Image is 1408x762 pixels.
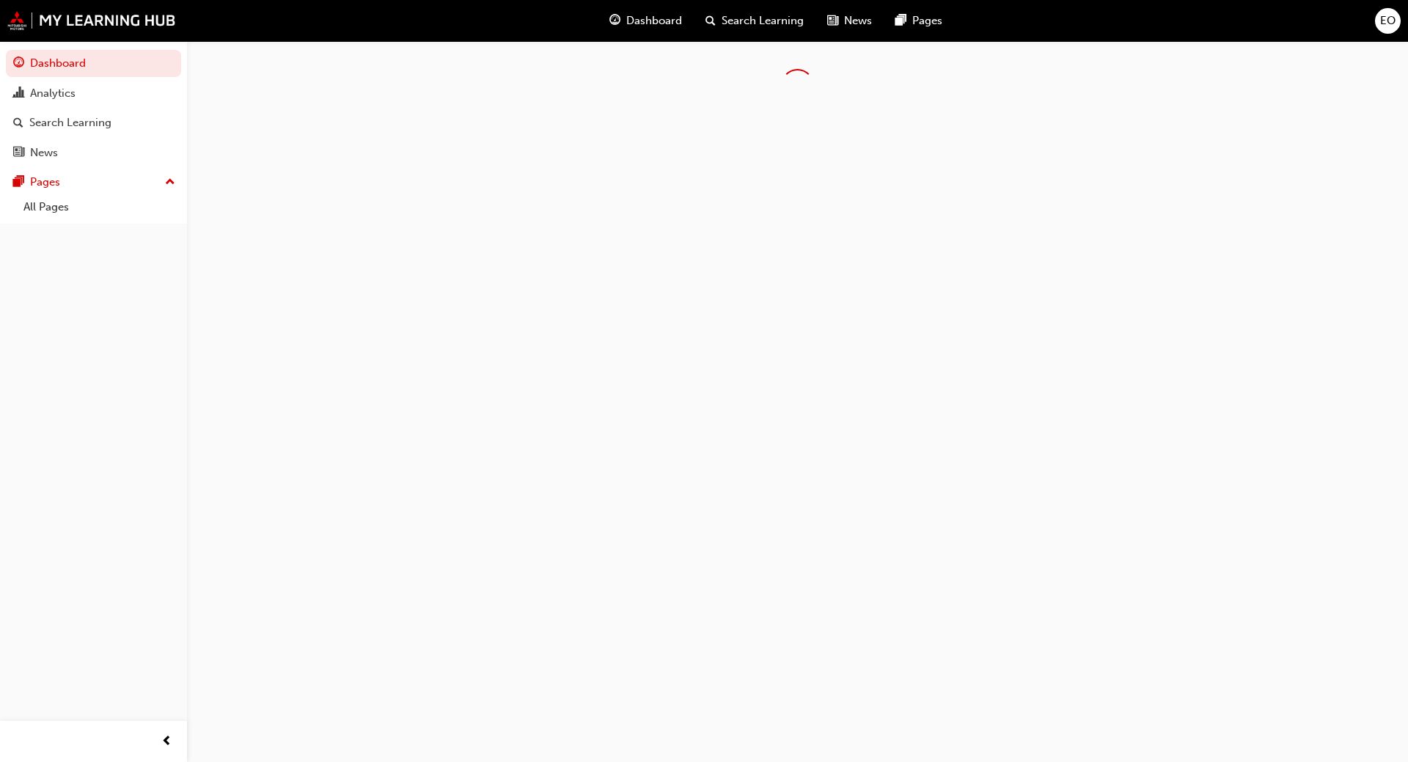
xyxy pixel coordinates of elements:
a: Search Learning [6,109,181,136]
a: Analytics [6,80,181,107]
div: Analytics [30,85,76,102]
button: EO [1375,8,1401,34]
div: News [30,144,58,161]
span: guage-icon [13,57,24,70]
span: search-icon [705,12,716,30]
a: Dashboard [6,50,181,77]
span: pages-icon [13,176,24,189]
span: up-icon [165,173,175,192]
span: news-icon [827,12,838,30]
span: Pages [912,12,942,29]
span: News [844,12,872,29]
span: Search Learning [722,12,804,29]
span: search-icon [13,117,23,130]
span: prev-icon [161,733,172,751]
span: pages-icon [895,12,906,30]
span: chart-icon [13,87,24,100]
div: Search Learning [29,114,111,131]
img: mmal [7,11,176,30]
a: All Pages [18,196,181,219]
a: news-iconNews [815,6,884,36]
a: News [6,139,181,166]
span: EO [1380,12,1396,29]
a: guage-iconDashboard [598,6,694,36]
div: Pages [30,174,60,191]
button: DashboardAnalyticsSearch LearningNews [6,47,181,169]
span: Dashboard [626,12,682,29]
button: Pages [6,169,181,196]
span: guage-icon [609,12,620,30]
a: search-iconSearch Learning [694,6,815,36]
span: news-icon [13,147,24,160]
a: pages-iconPages [884,6,954,36]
